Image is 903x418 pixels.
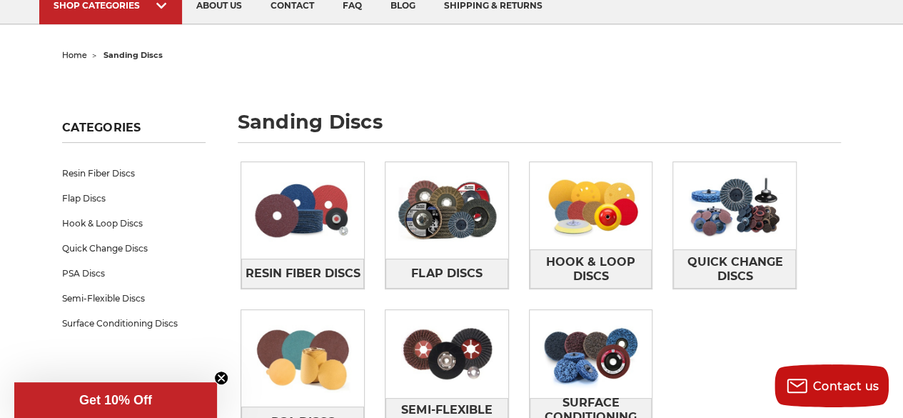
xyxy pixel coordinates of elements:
[530,310,652,397] img: Surface Conditioning Discs
[530,249,652,289] a: Hook & Loop Discs
[62,261,206,286] a: PSA Discs
[214,371,228,385] button: Close teaser
[62,50,87,60] a: home
[62,211,206,236] a: Hook & Loop Discs
[530,250,652,289] span: Hook & Loop Discs
[241,259,364,289] a: Resin Fiber Discs
[62,186,206,211] a: Flap Discs
[246,262,360,286] span: Resin Fiber Discs
[14,382,217,418] div: Get 10% OffClose teaser
[673,162,796,249] img: Quick Change Discs
[62,161,206,186] a: Resin Fiber Discs
[385,310,508,397] img: Semi-Flexible Discs
[530,162,652,249] img: Hook & Loop Discs
[385,166,508,254] img: Flap Discs
[673,249,796,289] a: Quick Change Discs
[241,315,364,402] img: PSA Discs
[674,250,795,289] span: Quick Change Discs
[411,262,482,286] span: Flap Discs
[104,50,163,60] span: sanding discs
[775,364,889,407] button: Contact us
[813,379,879,393] span: Contact us
[241,166,364,254] img: Resin Fiber Discs
[385,259,508,289] a: Flap Discs
[62,311,206,336] a: Surface Conditioning Discs
[62,236,206,261] a: Quick Change Discs
[238,112,841,143] h1: sanding discs
[62,121,206,143] h5: Categories
[62,286,206,311] a: Semi-Flexible Discs
[79,393,152,407] span: Get 10% Off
